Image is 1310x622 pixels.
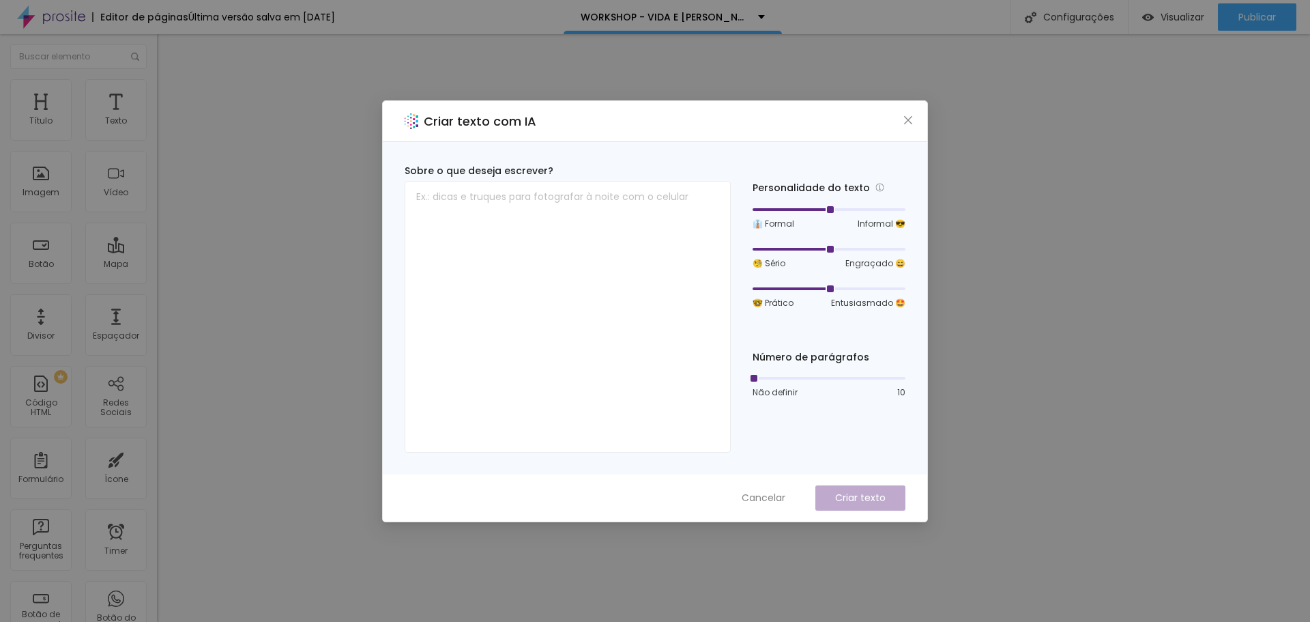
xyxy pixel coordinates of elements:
[18,475,63,484] div: Formulário
[104,259,128,269] div: Mapa
[157,34,1310,622] iframe: Editor
[897,386,905,399] span: 10
[1218,3,1296,31] button: Publicar
[14,398,68,418] div: Código HTML
[1161,12,1204,23] span: Visualizar
[753,386,798,399] span: Não definir
[29,259,54,269] div: Botão
[728,485,799,511] button: Cancelar
[753,180,905,196] div: Personalidade do texto
[104,546,128,556] div: Timer
[104,475,128,484] div: Ícone
[845,257,905,270] span: Engraçado 😄
[29,116,53,126] div: Título
[903,115,914,126] span: close
[424,112,536,130] h2: Criar texto com IA
[1025,12,1036,23] img: Icone
[1129,3,1218,31] button: Visualizar
[1142,12,1154,23] img: view-1.svg
[1238,12,1276,23] span: Publicar
[901,113,916,127] button: Close
[753,297,794,309] span: 🤓 Prático
[89,398,143,418] div: Redes Sociais
[742,491,785,505] span: Cancelar
[753,257,785,270] span: 🧐 Sério
[105,116,127,126] div: Texto
[815,485,905,511] button: Criar texto
[753,218,794,230] span: 👔 Formal
[23,188,59,197] div: Imagem
[104,188,128,197] div: Vídeo
[131,53,139,61] img: Icone
[27,331,55,341] div: Divisor
[92,12,188,22] div: Editor de páginas
[10,44,147,69] input: Buscar elemento
[753,350,905,365] div: Número de parágrafos
[405,164,731,178] div: Sobre o que deseja escrever?
[858,218,905,230] span: Informal 😎
[581,12,748,22] p: WORKSHOP - VIDA E [PERSON_NAME]
[14,541,68,561] div: Perguntas frequentes
[188,12,335,22] div: Última versão salva em [DATE]
[93,331,139,341] div: Espaçador
[831,297,905,309] span: Entusiasmado 🤩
